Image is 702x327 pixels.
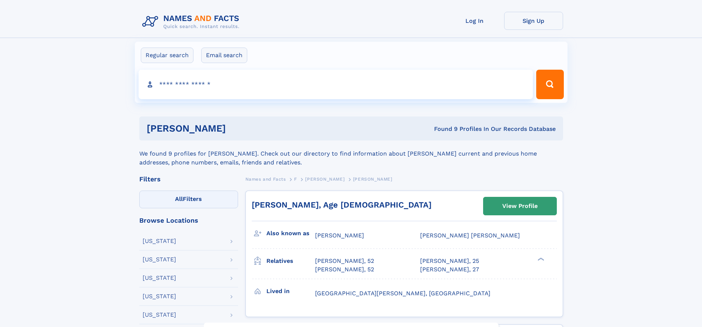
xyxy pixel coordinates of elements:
div: [US_STATE] [143,312,176,318]
input: search input [139,70,533,99]
h1: [PERSON_NAME] [147,124,330,133]
label: Regular search [141,48,193,63]
span: [GEOGRAPHIC_DATA][PERSON_NAME], [GEOGRAPHIC_DATA] [315,290,490,297]
div: Filters [139,176,238,182]
a: View Profile [483,197,556,215]
span: F [294,177,297,182]
div: [US_STATE] [143,257,176,262]
div: [US_STATE] [143,238,176,244]
span: [PERSON_NAME] [315,232,364,239]
a: [PERSON_NAME], 27 [420,265,479,274]
span: [PERSON_NAME] [353,177,392,182]
div: View Profile [502,198,538,215]
a: Sign Up [504,12,563,30]
h3: Also known as [266,227,315,240]
a: F [294,174,297,184]
a: [PERSON_NAME], Age [DEMOGRAPHIC_DATA] [252,200,432,209]
span: [PERSON_NAME] [PERSON_NAME] [420,232,520,239]
button: Search Button [536,70,563,99]
h3: Relatives [266,255,315,267]
a: [PERSON_NAME], 25 [420,257,479,265]
a: Names and Facts [245,174,286,184]
img: Logo Names and Facts [139,12,245,32]
a: [PERSON_NAME], 52 [315,257,374,265]
div: [US_STATE] [143,293,176,299]
div: Browse Locations [139,217,238,224]
div: Found 9 Profiles In Our Records Database [330,125,556,133]
div: [US_STATE] [143,275,176,281]
a: [PERSON_NAME], 52 [315,265,374,274]
a: Log In [445,12,504,30]
h3: Lived in [266,285,315,298]
label: Filters [139,191,238,208]
div: We found 9 profiles for [PERSON_NAME]. Check out our directory to find information about [PERSON_... [139,140,563,167]
label: Email search [201,48,247,63]
span: All [175,195,183,202]
a: [PERSON_NAME] [305,174,345,184]
span: [PERSON_NAME] [305,177,345,182]
div: ❯ [536,257,545,262]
